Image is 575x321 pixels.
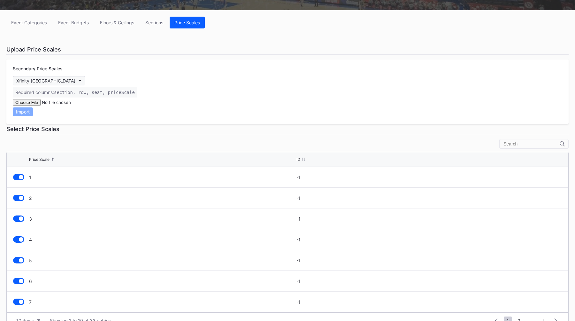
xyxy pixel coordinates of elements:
div: Event Budgets [58,20,89,25]
div: -1 [296,237,562,242]
div: Upload Price Scales [6,44,569,55]
div: Select Price Scales [6,124,569,134]
code: section, row, seat, priceScale [54,90,135,95]
div: Required columns: [13,87,137,98]
div: Event Categories [11,20,47,25]
button: Event Budgets [53,17,94,28]
div: 6 [29,278,295,284]
div: Price Scales [174,20,200,25]
button: Event Categories [6,17,52,28]
div: -1 [296,195,562,201]
button: Floors & Ceilings [95,17,139,28]
div: -1 [296,216,562,222]
input: Search [503,141,560,146]
div: ID [296,157,300,162]
div: 2 [29,195,295,201]
div: Price Scale [29,157,50,162]
button: Price Scales [170,17,205,28]
div: 3 [29,216,295,222]
div: -1 [296,175,562,180]
div: 4 [29,237,295,242]
div: 5 [29,258,295,263]
div: Sections [145,20,163,25]
div: Secondary Price Scales [13,66,562,71]
button: Sections [141,17,168,28]
div: Floors & Ceilings [100,20,134,25]
div: -1 [296,299,562,305]
div: -1 [296,258,562,263]
div: 1 [29,175,295,180]
div: Import [16,109,30,114]
button: Xfinity [GEOGRAPHIC_DATA] [13,76,85,85]
div: Xfinity [GEOGRAPHIC_DATA] [16,78,75,83]
button: Import [13,107,33,116]
div: 7 [29,299,295,305]
div: -1 [296,278,562,284]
